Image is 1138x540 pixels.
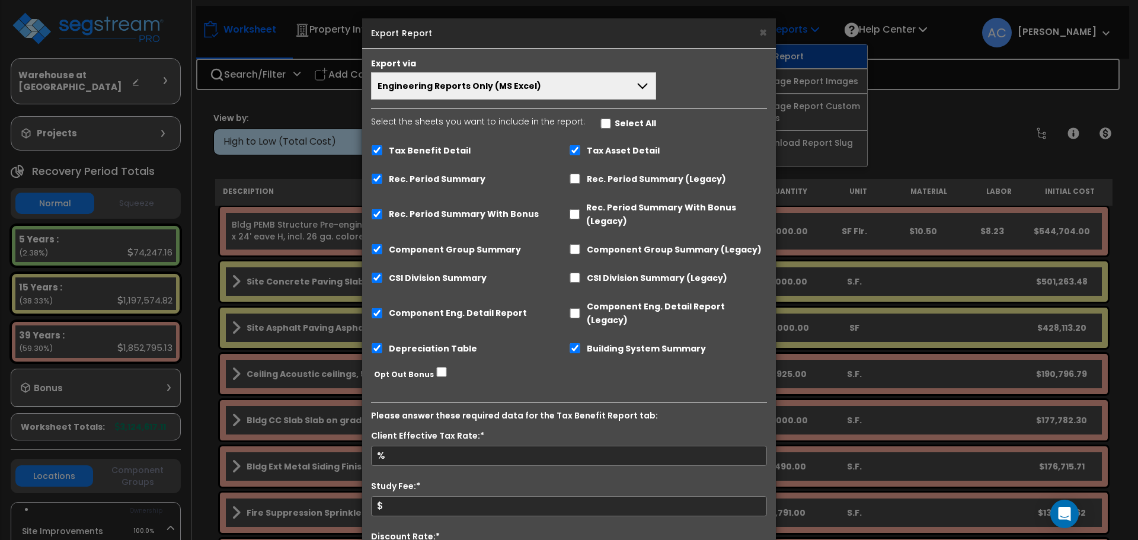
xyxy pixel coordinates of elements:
[587,144,660,158] label: Tax Asset Detail
[587,172,726,186] label: Rec. Period Summary (Legacy)
[371,429,484,443] label: Client Effective Tax Rate:*
[587,342,706,356] label: Building System Summary
[371,57,416,69] label: Export via
[389,144,471,158] label: Tax Benefit Detail
[389,271,487,285] label: CSI Division Summary
[587,300,767,327] label: Component Eng. Detail Report (Legacy)
[587,243,762,257] label: Component Group Summary (Legacy)
[371,480,420,493] label: Study Fee:*
[586,201,767,228] label: Rec. Period Summary With Bonus (Legacy)
[389,243,521,257] label: Component Group Summary
[371,72,656,100] button: Engineering Reports Only (MS Excel)
[374,368,434,381] label: Opt Out Bonus
[371,115,585,129] p: Select the sheets you want to include in the report:
[377,499,383,513] span: $
[600,119,612,129] input: Select the sheets you want to include in the report:Select All
[389,207,539,221] label: Rec. Period Summary With Bonus
[371,27,767,39] h5: Export Report
[371,409,767,423] p: Please answer these required data for the Tax Benefit Report tab:
[587,271,727,285] label: CSI Division Summary (Legacy)
[389,172,485,186] label: Rec. Period Summary
[377,449,385,462] span: %
[389,342,477,356] label: Depreciation Table
[759,26,767,39] button: ×
[615,117,656,130] label: Select All
[1050,500,1079,528] div: Open Intercom Messenger
[389,306,527,320] label: Component Eng. Detail Report
[378,80,541,92] span: Engineering Reports Only (MS Excel)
